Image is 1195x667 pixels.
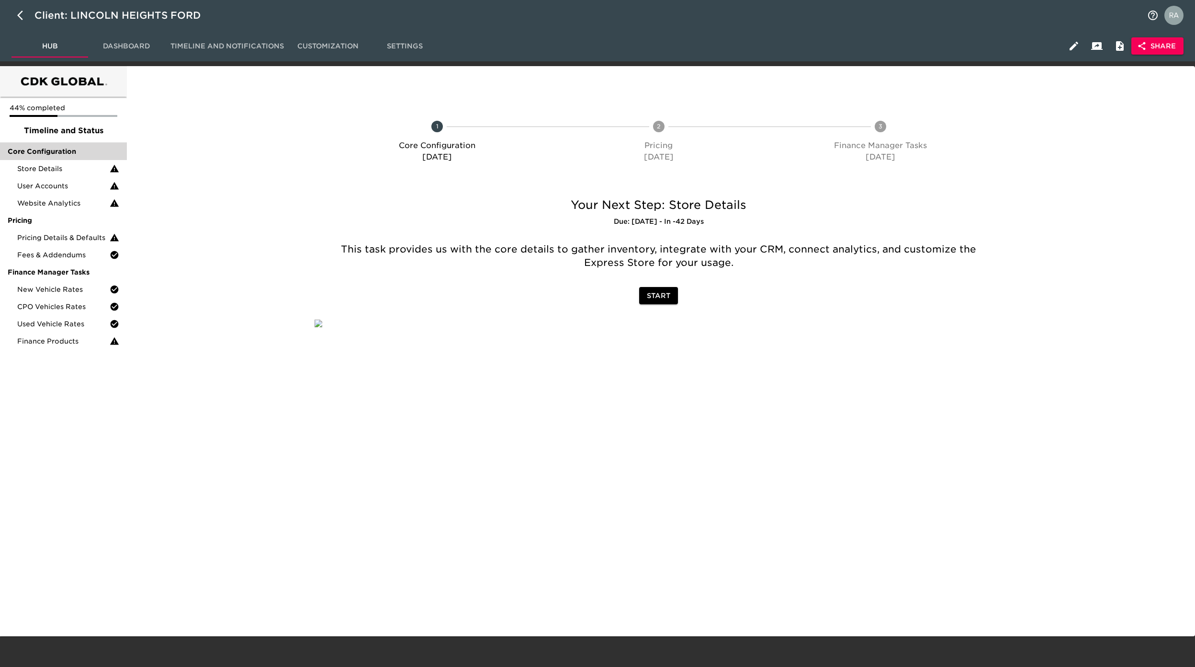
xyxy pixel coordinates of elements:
span: Used Vehicle Rates [17,319,110,329]
text: 1 [436,123,438,130]
h6: Due: [DATE] - In -42 Days [315,217,1003,227]
text: 2 [657,123,661,130]
text: 3 [879,123,882,130]
span: Share [1139,40,1176,52]
h5: Your Next Step: Store Details [315,197,1003,213]
span: Settings [372,40,437,52]
span: Pricing [8,216,119,225]
img: qkibX1zbU72zw90W6Gan%2FTemplates%2Fc8u5urROGxQJUwQoavog%2F5483c2e4-06d1-4af0-a5c5-4d36678a9ce5.jpg [315,320,322,327]
span: Finance Manager Tasks [8,267,119,277]
button: Start [639,287,678,305]
p: Finance Manager Tasks [774,140,988,151]
button: Internal Notes and Comments [1108,34,1131,57]
span: Dashboard [94,40,159,52]
button: Client View [1085,34,1108,57]
p: Core Configuration [330,140,544,151]
span: Website Analytics [17,198,110,208]
span: User Accounts [17,181,110,191]
p: [DATE] [330,151,544,163]
span: Finance Products [17,336,110,346]
button: notifications [1141,4,1164,27]
span: Timeline and Notifications [170,40,284,52]
div: Client: LINCOLN HEIGHTS FORD [34,8,214,23]
span: Fees & Addendums [17,250,110,260]
button: Share [1131,37,1184,55]
button: Edit Hub [1062,34,1085,57]
span: Timeline and Status [8,125,119,137]
p: 44% completed [10,103,117,113]
span: New Vehicle Rates [17,285,110,294]
span: Start [647,290,670,302]
p: [DATE] [552,151,766,163]
img: Profile [1164,6,1184,25]
p: Pricing [552,140,766,151]
p: [DATE] [774,151,988,163]
span: Store Details [17,164,110,173]
span: Core Configuration [8,147,119,156]
span: This task provides us with the core details to gather inventory, integrate with your CRM, connect... [341,243,979,268]
span: Pricing Details & Defaults [17,233,110,242]
span: CPO Vehicles Rates [17,302,110,311]
span: Hub [17,40,82,52]
span: Customization [295,40,361,52]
